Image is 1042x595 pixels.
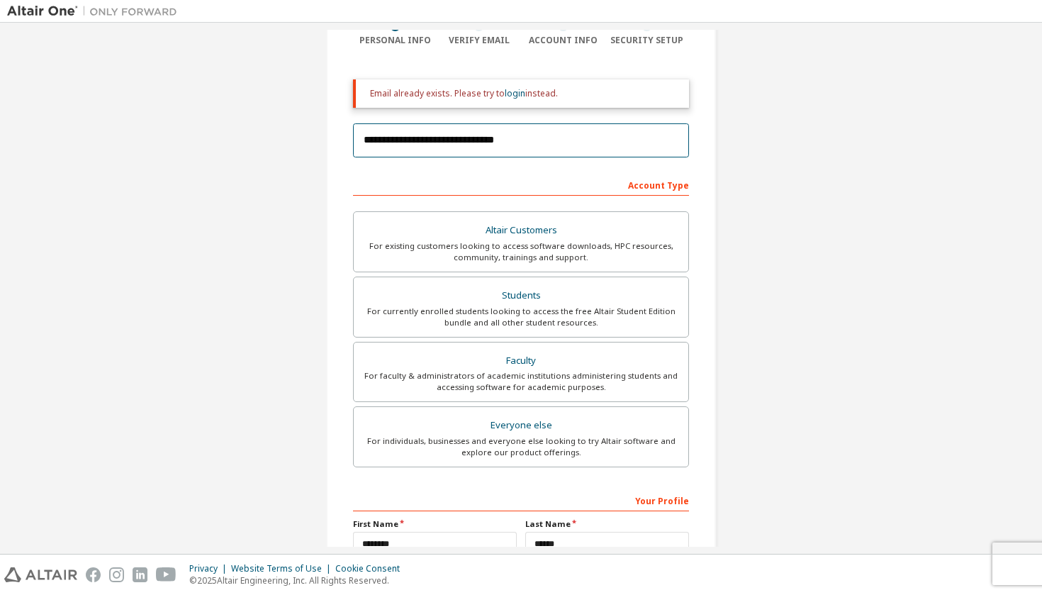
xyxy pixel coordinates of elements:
img: youtube.svg [156,567,177,582]
div: For existing customers looking to access software downloads, HPC resources, community, trainings ... [362,240,680,263]
div: Your Profile [353,489,689,511]
div: Altair Customers [362,221,680,240]
div: For currently enrolled students looking to access the free Altair Student Edition bundle and all ... [362,306,680,328]
div: Personal Info [353,35,437,46]
div: Faculty [362,351,680,371]
div: Students [362,286,680,306]
div: Account Type [353,173,689,196]
label: First Name [353,518,517,530]
img: Altair One [7,4,184,18]
div: Everyone else [362,416,680,435]
a: login [505,87,525,99]
div: Privacy [189,563,231,574]
p: © 2025 Altair Engineering, Inc. All Rights Reserved. [189,574,408,586]
div: Email already exists. Please try to instead. [370,88,678,99]
img: facebook.svg [86,567,101,582]
div: For individuals, businesses and everyone else looking to try Altair software and explore our prod... [362,435,680,458]
div: Security Setup [605,35,690,46]
div: Verify Email [437,35,522,46]
div: Website Terms of Use [231,563,335,574]
div: Cookie Consent [335,563,408,574]
div: For faculty & administrators of academic institutions administering students and accessing softwa... [362,370,680,393]
img: instagram.svg [109,567,124,582]
img: altair_logo.svg [4,567,77,582]
div: Account Info [521,35,605,46]
img: linkedin.svg [133,567,147,582]
label: Last Name [525,518,689,530]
